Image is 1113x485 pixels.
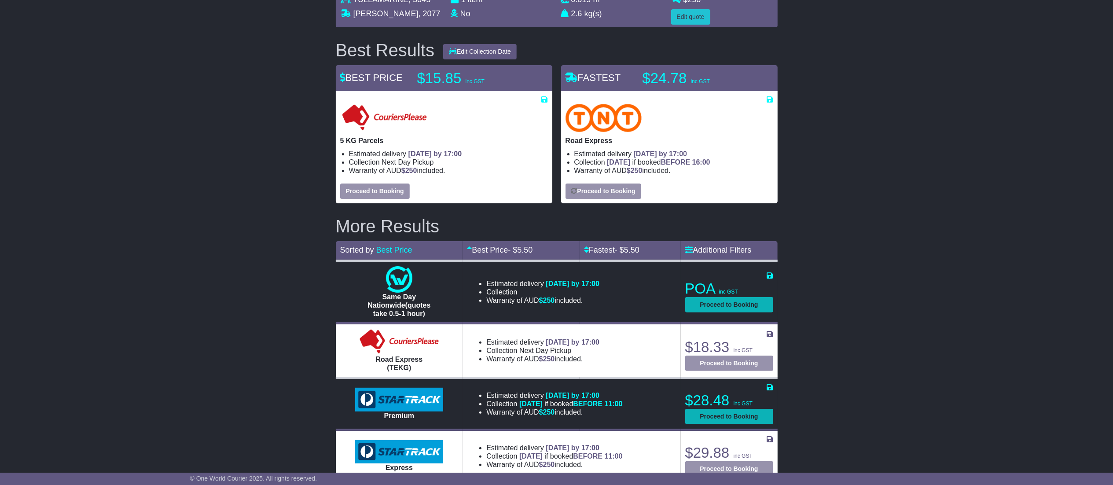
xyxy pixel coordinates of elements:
[340,246,374,254] span: Sorted by
[615,246,639,254] span: - $
[486,346,599,355] li: Collection
[349,158,548,166] li: Collection
[671,9,710,25] button: Edit quote
[331,40,439,60] div: Best Results
[685,461,773,477] button: Proceed to Booking
[685,280,773,298] p: POA
[355,388,443,412] img: StarTrack: Premium
[376,246,412,254] a: Best Price
[685,297,773,312] button: Proceed to Booking
[634,150,687,158] span: [DATE] by 17:00
[574,150,773,158] li: Estimated delivery
[539,461,555,468] span: $
[519,452,622,460] span: if booked
[467,246,533,254] a: Best Price- $5.50
[405,167,417,174] span: 250
[486,452,622,460] li: Collection
[643,70,753,87] p: $24.78
[443,44,517,59] button: Edit Collection Date
[376,356,423,371] span: Road Express (TEKG)
[543,408,555,416] span: 250
[486,460,622,469] li: Warranty of AUD included.
[349,166,548,175] li: Warranty of AUD included.
[508,246,533,254] span: - $
[519,347,571,354] span: Next Day Pickup
[419,9,441,18] span: , 2077
[574,158,773,166] li: Collection
[546,392,599,399] span: [DATE] by 17:00
[734,400,753,407] span: inc GST
[573,400,602,408] span: BEFORE
[519,452,543,460] span: [DATE]
[486,338,599,346] li: Estimated delivery
[571,9,582,18] span: 2.6
[685,356,773,371] button: Proceed to Booking
[486,355,599,363] li: Warranty of AUD included.
[574,166,773,175] li: Warranty of AUD included.
[607,158,710,166] span: if booked
[685,409,773,424] button: Proceed to Booking
[566,72,621,83] span: FASTEST
[340,72,403,83] span: BEST PRICE
[624,246,639,254] span: 5.50
[355,440,443,464] img: StarTrack: Express
[692,158,710,166] span: 16:00
[566,136,773,145] p: Road Express
[661,158,691,166] span: BEFORE
[605,452,623,460] span: 11:00
[685,338,773,356] p: $18.33
[486,444,622,452] li: Estimated delivery
[486,400,622,408] li: Collection
[519,400,622,408] span: if booked
[517,246,533,254] span: 5.50
[584,246,639,254] a: Fastest- $5.50
[546,338,599,346] span: [DATE] by 17:00
[353,9,419,18] span: [PERSON_NAME]
[685,392,773,409] p: $28.48
[408,150,462,158] span: [DATE] by 17:00
[349,150,548,158] li: Estimated delivery
[685,444,773,462] p: $29.88
[685,246,752,254] a: Additional Filters
[546,280,599,287] span: [DATE] by 17:00
[486,391,622,400] li: Estimated delivery
[486,296,599,305] li: Warranty of AUD included.
[358,329,441,355] img: CouriersPlease: Road Express (TEKG)
[340,136,548,145] p: 5 KG Parcels
[486,288,599,296] li: Collection
[190,475,317,482] span: © One World Courier 2025. All rights reserved.
[734,453,753,459] span: inc GST
[386,464,413,471] span: Express
[417,70,527,87] p: $15.85
[486,408,622,416] li: Warranty of AUD included.
[340,184,410,199] button: Proceed to Booking
[336,217,778,236] h2: More Results
[466,78,485,85] span: inc GST
[546,444,599,452] span: [DATE] by 17:00
[340,104,429,132] img: CouriersPlease: 5 KG Parcels
[382,158,433,166] span: Next Day Pickup
[566,104,642,132] img: TNT Domestic: Road Express
[691,78,710,85] span: inc GST
[719,289,738,295] span: inc GST
[607,158,630,166] span: [DATE]
[566,184,641,199] button: Proceed to Booking
[543,297,555,304] span: 250
[401,167,417,174] span: $
[386,266,412,293] img: One World Courier: Same Day Nationwide(quotes take 0.5-1 hour)
[605,400,623,408] span: 11:00
[734,347,753,353] span: inc GST
[384,412,414,419] span: Premium
[367,293,430,317] span: Same Day Nationwide(quotes take 0.5-1 hour)
[519,400,543,408] span: [DATE]
[584,9,602,18] span: kg(s)
[573,452,602,460] span: BEFORE
[627,167,643,174] span: $
[539,355,555,363] span: $
[460,9,470,18] span: No
[543,461,555,468] span: 250
[539,297,555,304] span: $
[543,355,555,363] span: 250
[631,167,643,174] span: 250
[539,408,555,416] span: $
